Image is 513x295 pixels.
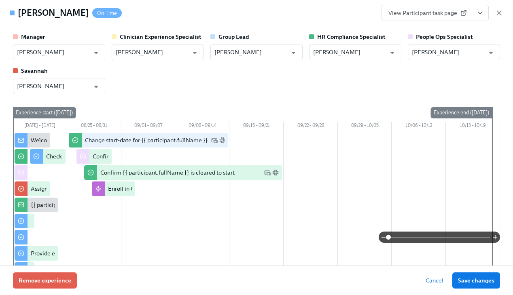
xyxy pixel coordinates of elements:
strong: Manager [21,33,45,40]
div: Experience end ([DATE]) [430,107,492,118]
div: 09/29 – 10/05 [338,122,392,131]
button: Open [90,46,102,59]
span: On Time [92,10,122,16]
div: Enroll in Group Facilitators Onboarding [108,185,209,193]
button: Open [386,46,399,59]
strong: People Ops Specialist [416,33,473,40]
div: 10/13 – 10/19 [446,122,500,131]
div: Experience start ([DATE]) [13,107,76,118]
svg: Work Email [264,169,271,176]
strong: Savannah [21,67,48,74]
button: Open [90,80,102,93]
a: View Participant task page [382,5,472,21]
div: {{ participant.fullName }} has filled out the onboarding form [31,201,186,209]
div: Register on the [US_STATE] [MEDICAL_DATA] website [31,217,172,225]
svg: Work Email [211,137,218,143]
div: 09/01 – 09/07 [121,122,176,131]
div: [DATE] – [DATE] [13,122,67,131]
button: Save changes [452,272,500,289]
strong: Clinician Experience Specialist [120,33,201,40]
svg: Slack [272,169,279,176]
div: Provide essential professional documentation [31,249,148,257]
span: Remove experience [19,276,71,284]
div: Welcome from the Charlie Health Compliance Team 👋 [31,136,175,144]
strong: HR Compliance Specialist [317,33,386,40]
div: Check out our recommended laptop specs [46,152,154,160]
svg: Slack [219,137,226,143]
button: Open [189,46,201,59]
strong: Group Lead [218,33,249,40]
div: 10/06 – 10/12 [392,122,446,131]
div: 09/08 – 09/14 [175,122,229,131]
span: Save changes [458,276,494,284]
button: View task page [472,5,489,21]
div: Confirm {{ participant.fullName }} is cleared to start [100,169,235,177]
div: 08/25 – 08/31 [67,122,121,131]
span: Cancel [426,276,443,284]
span: View Participant task page [388,9,465,17]
button: Remove experience [13,272,77,289]
button: Open [485,46,497,59]
h4: [PERSON_NAME] [18,7,89,19]
button: Open [287,46,300,59]
div: Assign a Clinician Experience Specialist for {{ participant.fullName }} (start-date {{ participan... [31,185,337,193]
div: 09/15 – 09/21 [229,122,284,131]
div: Confirm cleared by People Ops [93,152,172,160]
button: Cancel [420,272,449,289]
div: 09/22 – 09/28 [284,122,338,131]
div: Change start-date for {{ participant.fullName }} [85,136,208,144]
